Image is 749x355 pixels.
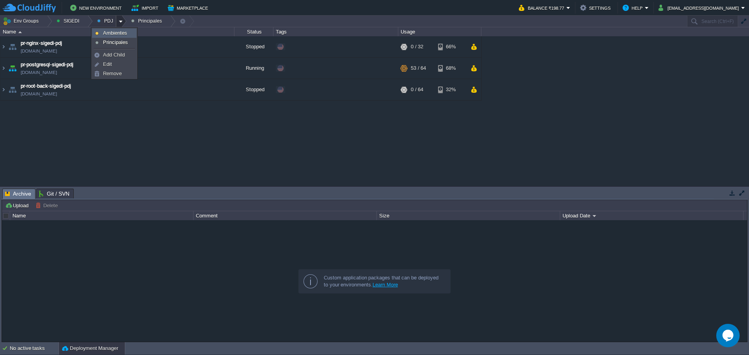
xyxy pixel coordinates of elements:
[21,82,71,90] a: pr-root-back-sigedi-pdj
[234,58,273,79] div: Running
[92,38,136,47] a: Principales
[103,61,112,67] span: Edit
[103,52,125,58] span: Add Child
[7,58,18,79] img: AMDAwAAAACH5BAEAAAAALAAAAAABAAEAAAICRAEAOw==
[561,211,743,220] div: Upload Date
[92,69,136,78] a: Remove
[3,16,41,26] button: Env Groups
[0,58,7,79] img: AMDAwAAAACH5BAEAAAAALAAAAAABAAEAAAICRAEAOw==
[377,211,560,220] div: Size
[21,69,57,76] span: [DOMAIN_NAME]
[658,3,741,12] button: [EMAIL_ADDRESS][DOMAIN_NAME]
[10,342,59,355] div: No active tasks
[519,3,566,12] button: Balance ₹198.77
[235,27,273,36] div: Status
[623,3,645,12] button: Help
[234,79,273,100] div: Stopped
[18,31,22,33] img: AMDAwAAAACH5BAEAAAAALAAAAAABAAEAAAICRAEAOw==
[92,60,136,69] a: Edit
[274,27,398,36] div: Tags
[62,344,118,352] button: Deployment Manager
[438,79,463,100] div: 32%
[3,3,56,13] img: CloudJiffy
[103,30,127,36] span: Ambientes
[399,27,481,36] div: Usage
[103,39,128,45] span: Principales
[580,3,613,12] button: Settings
[92,51,136,59] a: Add Child
[7,79,18,100] img: AMDAwAAAACH5BAEAAAAALAAAAAABAAEAAAICRAEAOw==
[5,189,31,199] span: Archive
[92,29,136,37] a: Ambientes
[0,79,7,100] img: AMDAwAAAACH5BAEAAAAALAAAAAABAAEAAAICRAEAOw==
[438,58,463,79] div: 68%
[411,58,426,79] div: 53 / 64
[21,39,62,47] a: pr-nginx-sigedi-pdj
[21,47,57,55] span: [DOMAIN_NAME]
[373,282,398,288] a: Learn More
[21,90,57,98] a: [DOMAIN_NAME]
[5,202,31,209] button: Upload
[234,36,273,57] div: Stopped
[411,36,423,57] div: 0 / 32
[70,3,124,12] button: New Environment
[11,211,193,220] div: Name
[21,61,73,69] a: pr-postgresql-sigedi-pdj
[7,36,18,57] img: AMDAwAAAACH5BAEAAAAALAAAAAABAAEAAAICRAEAOw==
[97,16,116,26] button: PDJ
[324,274,444,288] div: Custom application packages that can be deployed to your environments.
[716,324,741,347] iframe: chat widget
[438,36,463,57] div: 66%
[39,189,69,198] span: Git / SVN
[1,27,234,36] div: Name
[0,36,7,57] img: AMDAwAAAACH5BAEAAAAALAAAAAABAAEAAAICRAEAOw==
[131,3,161,12] button: Import
[57,16,82,26] button: SIGEDI
[168,3,210,12] button: Marketplace
[411,79,423,100] div: 0 / 64
[194,211,376,220] div: Comment
[131,16,165,26] button: Principales
[35,202,60,209] button: Delete
[103,71,122,76] span: Remove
